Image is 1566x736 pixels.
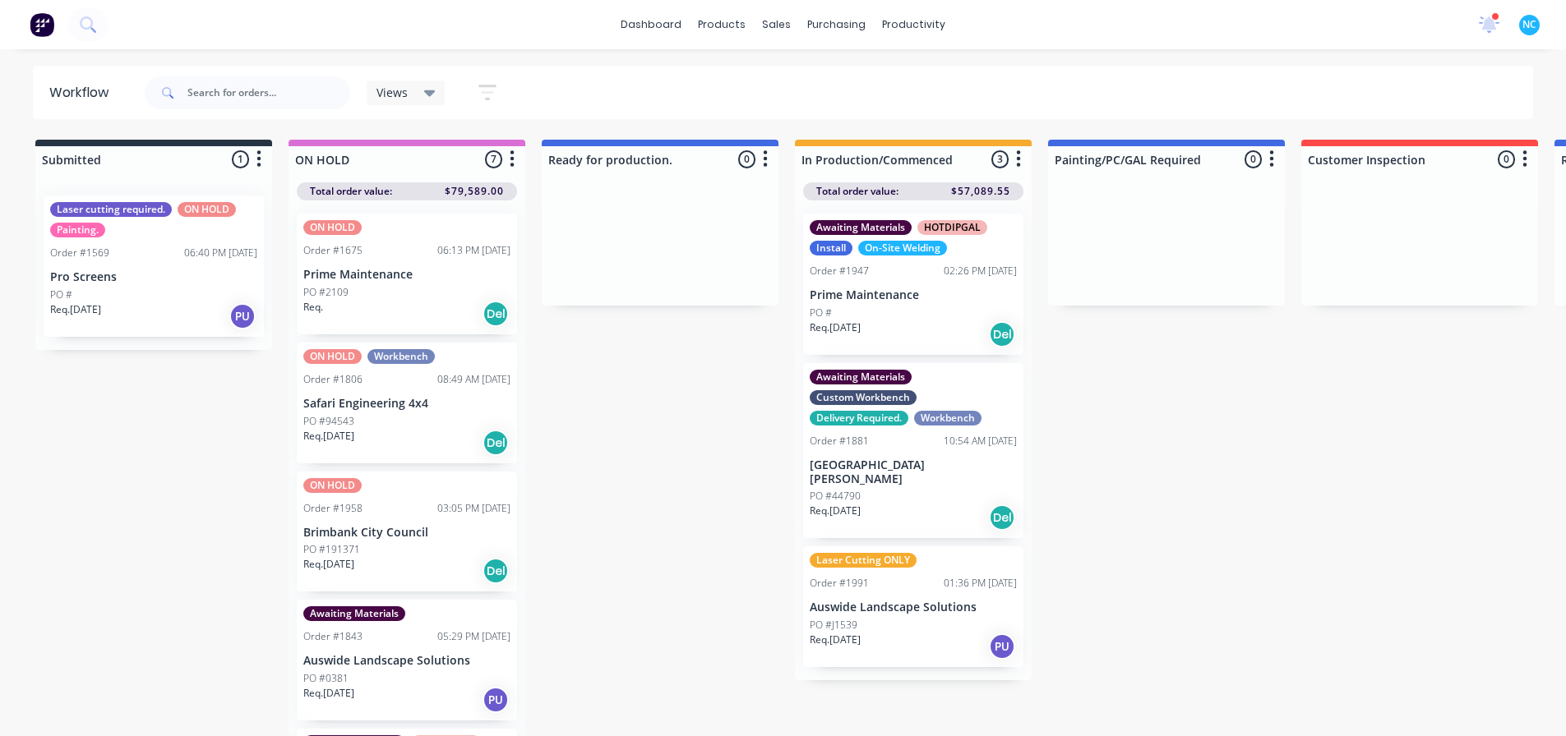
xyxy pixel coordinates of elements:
[803,214,1023,355] div: Awaiting MaterialsHOTDIPGALInstallOn-Site WeldingOrder #194702:26 PM [DATE]Prime MaintenancePO #R...
[944,576,1017,591] div: 01:36 PM [DATE]
[874,12,954,37] div: productivity
[816,184,898,199] span: Total order value:
[810,306,832,320] p: PO #
[303,349,362,364] div: ON HOLD
[303,501,363,516] div: Order #1958
[810,632,861,647] p: Req. [DATE]
[951,184,1010,199] span: $57,089.55
[437,243,510,258] div: 06:13 PM [DATE]
[303,414,354,429] p: PO #94543
[803,363,1023,539] div: Awaiting MaterialsCustom WorkbenchDelivery Required.WorkbenchOrder #188110:54 AM [DATE][GEOGRAPHI...
[229,303,256,329] div: PU
[810,434,869,448] div: Order #1881
[445,184,504,199] span: $79,589.00
[297,343,517,463] div: ON HOLDWorkbenchOrder #180608:49 AM [DATE]Safari Engineering 4x4PO #94543Req.[DATE]Del
[303,243,363,258] div: Order #1675
[50,302,101,317] p: Req. [DATE]
[178,202,236,217] div: ON HOLD
[917,220,987,235] div: HOTDIPGAL
[187,76,350,109] input: Search for orders...
[30,12,54,37] img: Factory
[803,546,1023,667] div: Laser Cutting ONLYOrder #199101:36 PM [DATE]Auswide Landscape SolutionsPO #J1539Req.[DATE]PU
[810,241,852,255] div: Install
[303,268,510,282] p: Prime Maintenance
[303,372,363,387] div: Order #1806
[49,83,117,103] div: Workflow
[612,12,690,37] a: dashboard
[303,542,360,557] p: PO #191371
[310,184,392,199] span: Total order value:
[754,12,799,37] div: sales
[810,390,917,405] div: Custom Workbench
[989,633,1015,660] div: PU
[483,430,509,456] div: Del
[810,220,912,235] div: Awaiting Materials
[437,629,510,644] div: 05:29 PM [DATE]
[914,411,982,425] div: Workbench
[690,12,754,37] div: products
[810,618,857,632] p: PO #J1539
[1522,17,1536,32] span: NC
[50,287,72,302] p: PO #
[437,372,510,387] div: 08:49 AM [DATE]
[303,606,405,621] div: Awaiting Materials
[303,526,510,540] p: Brimbank City Council
[437,501,510,516] div: 03:05 PM [DATE]
[297,214,517,334] div: ON HOLDOrder #167506:13 PM [DATE]Prime MaintenancePO #2109Req.Del
[810,600,1017,614] p: Auswide Landscape Solutions
[810,576,869,591] div: Order #1991
[483,687,509,713] div: PU
[303,686,354,701] p: Req. [DATE]
[303,654,510,668] p: Auswide Landscape Solutions
[303,671,349,686] p: PO #0381
[858,241,947,255] div: On-Site Welding
[799,12,874,37] div: purchasing
[303,220,362,235] div: ON HOLD
[303,300,323,315] p: Req.
[989,321,1015,347] div: Del
[810,553,917,568] div: Laser Cutting ONLY
[944,434,1017,448] div: 10:54 AM [DATE]
[303,629,363,644] div: Order #1843
[810,489,861,504] p: PO #44790
[50,202,172,217] div: Laser cutting required.
[376,84,408,101] span: Views
[944,264,1017,278] div: 02:26 PM [DATE]
[483,558,509,584] div: Del
[50,223,105,237] div: Painting.
[303,285,349,300] p: PO #2109
[303,557,354,572] p: Req. [DATE]
[810,458,1017,486] p: [GEOGRAPHIC_DATA][PERSON_NAME]
[44,195,264,337] div: Laser cutting required.ON HOLDPainting.Order #156906:40 PM [DATE]Pro ScreensPO #Req.[DATE]PU
[810,288,1017,302] p: Prime Maintenance
[810,504,861,518] p: Req. [DATE]
[297,471,517,592] div: ON HOLDOrder #195803:05 PM [DATE]Brimbank City CouncilPO #191371Req.[DATE]Del
[184,246,257,260] div: 06:40 PM [DATE]
[810,320,861,335] p: Req. [DATE]
[483,301,509,327] div: Del
[50,270,257,284] p: Pro Screens
[50,246,109,260] div: Order #1569
[303,429,354,444] p: Req. [DATE]
[810,370,912,384] div: Awaiting Materials
[367,349,435,364] div: Workbench
[303,397,510,411] p: Safari Engineering 4x4
[810,264,869,278] div: Order #1947
[989,504,1015,531] div: Del
[810,411,908,425] div: Delivery Required.
[297,600,517,720] div: Awaiting MaterialsOrder #184305:29 PM [DATE]Auswide Landscape SolutionsPO #0381Req.[DATE]PU
[303,478,362,493] div: ON HOLD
